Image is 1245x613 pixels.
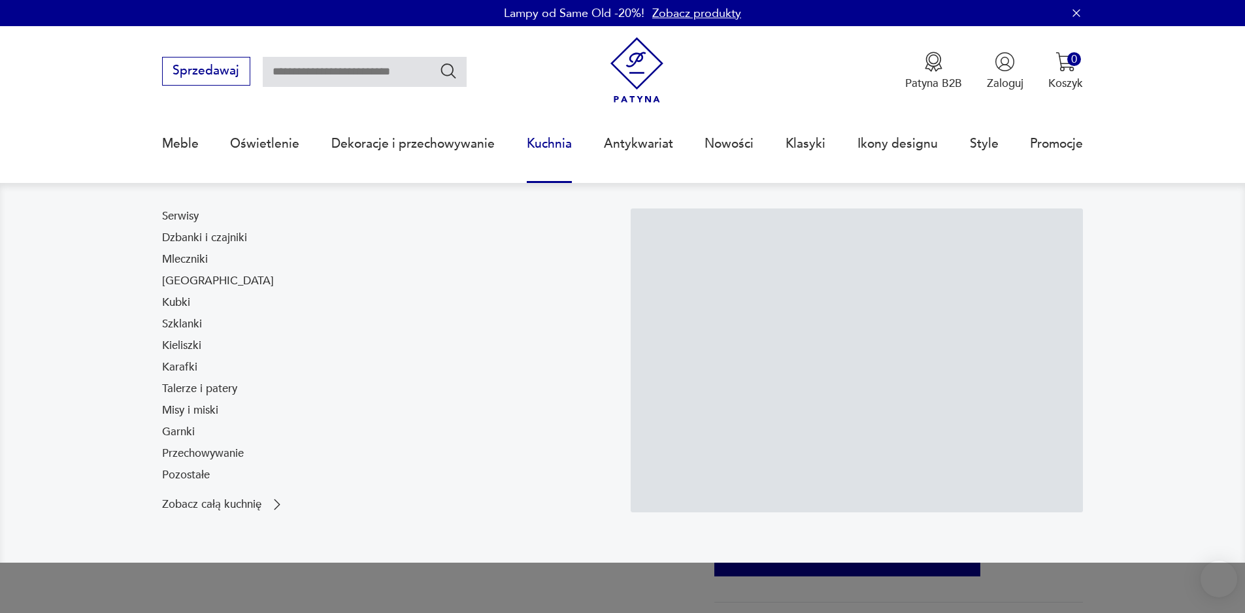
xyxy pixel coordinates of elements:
a: Meble [162,114,199,174]
button: Sprzedawaj [162,57,250,86]
a: Misy i miski [162,403,218,418]
p: Zobacz całą kuchnię [162,499,261,510]
a: Serwisy [162,208,199,224]
p: Patyna B2B [905,76,962,91]
a: Ikony designu [857,114,938,174]
a: Nowości [705,114,754,174]
a: Kuchnia [527,114,572,174]
p: Lampy od Same Old -20%! [504,5,644,22]
a: Klasyki [786,114,825,174]
a: Kieliszki [162,338,201,354]
a: Garnki [162,424,195,440]
img: Ikona koszyka [1055,52,1076,72]
a: Talerze i patery [162,381,237,397]
a: Oświetlenie [230,114,299,174]
div: 0 [1067,52,1081,66]
button: Patyna B2B [905,52,962,91]
a: Sprzedawaj [162,67,250,77]
a: Dekoracje i przechowywanie [331,114,495,174]
p: Zaloguj [987,76,1023,91]
a: Pozostałe [162,467,210,483]
button: Szukaj [439,61,458,80]
p: Koszyk [1048,76,1083,91]
a: Zobacz całą kuchnię [162,497,285,512]
a: Antykwariat [604,114,673,174]
a: Szklanki [162,316,202,332]
a: [GEOGRAPHIC_DATA] [162,273,274,289]
a: Kubki [162,295,190,310]
a: Style [970,114,999,174]
a: Dzbanki i czajniki [162,230,247,246]
img: Ikona medalu [923,52,944,72]
a: Karafki [162,359,197,375]
a: Przechowywanie [162,446,244,461]
img: Ikonka użytkownika [995,52,1015,72]
a: Mleczniki [162,252,208,267]
img: Patyna - sklep z meblami i dekoracjami vintage [604,37,670,103]
a: Ikona medaluPatyna B2B [905,52,962,91]
button: Zaloguj [987,52,1023,91]
a: Promocje [1030,114,1083,174]
a: Zobacz produkty [652,5,741,22]
iframe: Smartsupp widget button [1201,561,1237,597]
button: 0Koszyk [1048,52,1083,91]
